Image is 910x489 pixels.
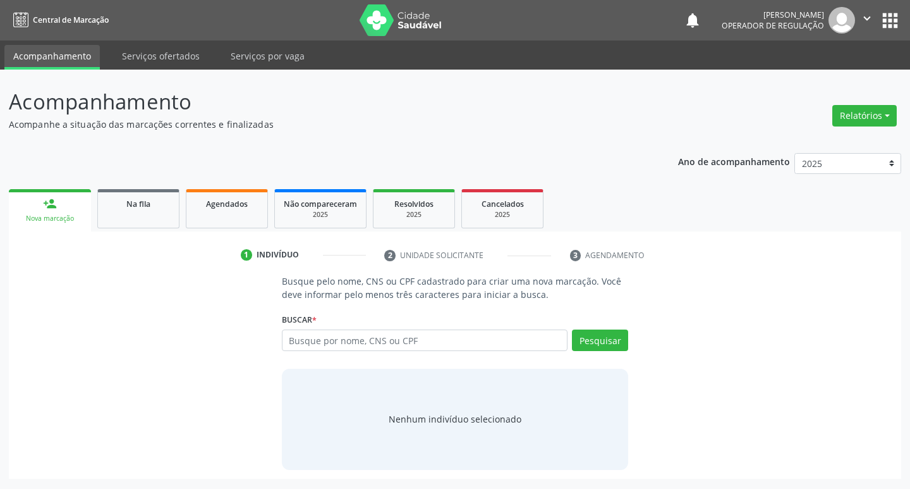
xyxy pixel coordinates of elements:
[9,118,633,131] p: Acompanhe a situação das marcações correntes e finalizadas
[282,310,317,330] label: Buscar
[113,45,209,67] a: Serviços ofertados
[282,330,568,351] input: Busque por nome, CNS ou CPF
[394,199,434,209] span: Resolvidos
[828,7,855,34] img: img
[471,210,534,220] div: 2025
[43,197,57,211] div: person_add
[33,15,109,25] span: Central de Marcação
[126,199,150,209] span: Na fila
[572,330,628,351] button: Pesquisar
[832,105,897,127] button: Relatórios
[284,199,357,209] span: Não compareceram
[284,210,357,220] div: 2025
[282,275,629,301] p: Busque pelo nome, CNS ou CPF cadastrado para criar uma nova marcação. Você deve informar pelo men...
[860,11,874,25] i: 
[9,86,633,118] p: Acompanhamento
[241,249,252,261] div: 1
[855,7,879,34] button: 
[389,412,521,426] div: Nenhum indivíduo selecionado
[257,249,299,261] div: Indivíduo
[722,9,824,20] div: [PERSON_NAME]
[722,20,824,31] span: Operador de regulação
[879,9,901,32] button: apps
[9,9,109,30] a: Central de Marcação
[206,199,248,209] span: Agendados
[382,210,446,220] div: 2025
[18,214,82,223] div: Nova marcação
[4,45,100,70] a: Acompanhamento
[222,45,313,67] a: Serviços por vaga
[482,199,524,209] span: Cancelados
[684,11,701,29] button: notifications
[678,153,790,169] p: Ano de acompanhamento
